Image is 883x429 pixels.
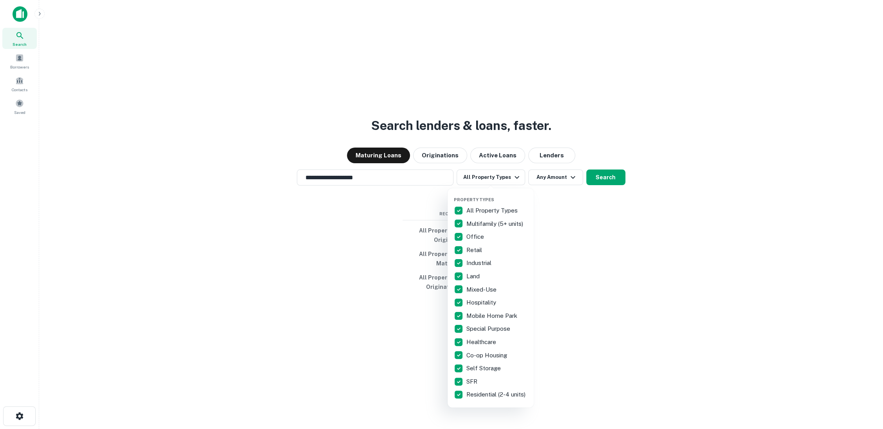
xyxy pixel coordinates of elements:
p: SFR [466,377,479,386]
p: Land [466,272,481,281]
p: Mixed-Use [466,285,498,294]
p: All Property Types [466,206,519,215]
p: Mobile Home Park [466,311,519,321]
p: Office [466,232,486,242]
p: Healthcare [466,337,498,347]
p: Co-op Housing [466,351,509,360]
p: Multifamily (5+ units) [466,219,525,229]
span: Property Types [454,197,494,202]
p: Residential (2-4 units) [466,390,527,399]
p: Industrial [466,258,493,268]
p: Hospitality [466,298,498,307]
iframe: Chat Widget [844,366,883,404]
p: Retail [466,245,484,255]
p: Self Storage [466,364,502,373]
p: Special Purpose [466,324,512,333]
